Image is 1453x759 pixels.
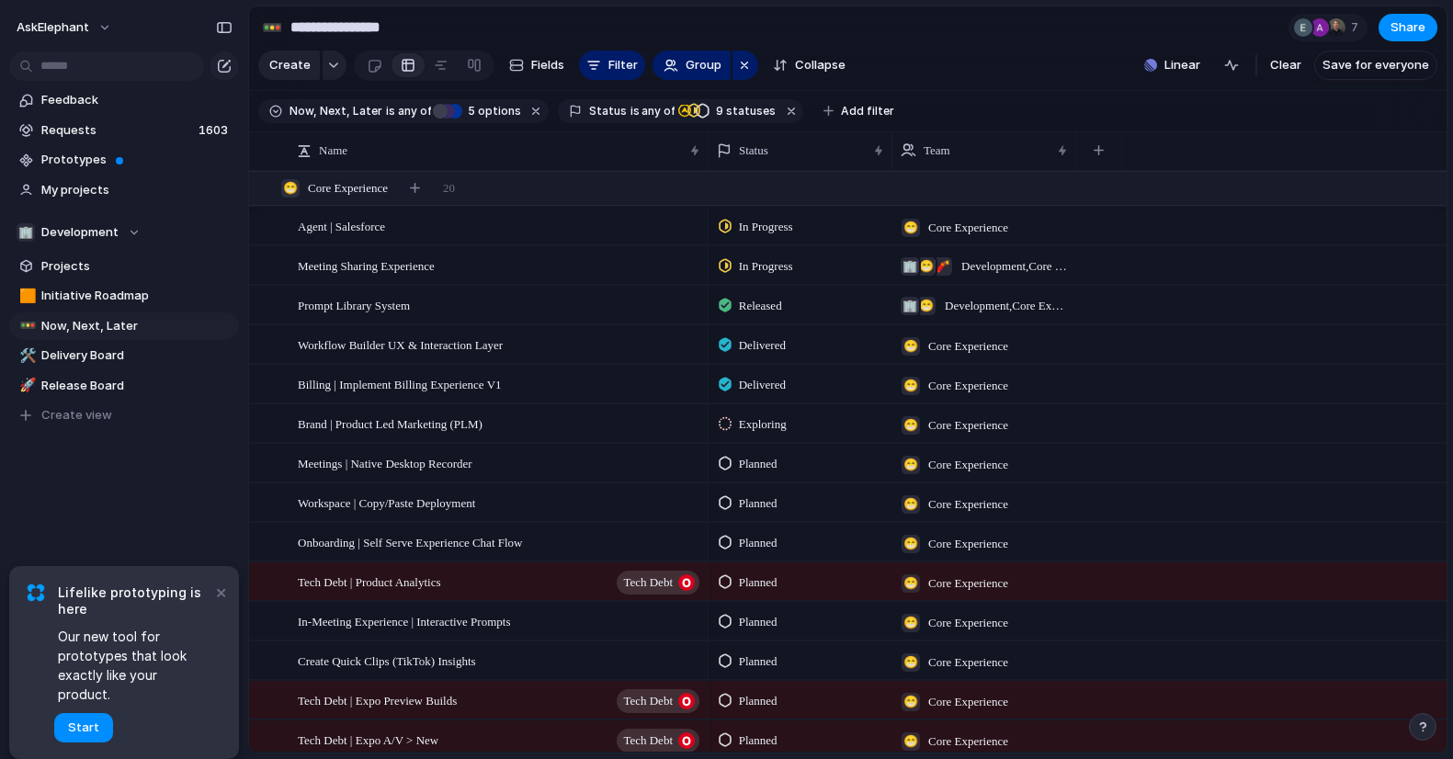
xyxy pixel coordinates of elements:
[902,653,920,672] div: 😁
[41,287,233,305] span: Initiative Roadmap
[199,121,232,140] span: 1603
[298,610,510,631] span: In-Meeting Experience | Interactive Prompts
[795,56,846,74] span: Collapse
[41,151,233,169] span: Prototypes
[627,101,679,121] button: isany of
[9,253,239,280] a: Projects
[462,103,521,119] span: options
[928,416,1008,435] span: Core Experience
[41,121,193,140] span: Requests
[1379,14,1437,41] button: Share
[298,452,472,473] span: Meetings | Native Desktop Recorder
[298,531,523,552] span: Onboarding | Self Serve Experience Chat Flow
[934,257,952,276] div: 🧨
[928,614,1008,632] span: Core Experience
[298,255,435,276] span: Meeting Sharing Experience
[928,456,1008,474] span: Core Experience
[298,215,385,236] span: Agent | Salesforce
[739,376,786,394] span: Delivered
[710,104,726,118] span: 9
[917,297,936,315] div: 😁
[298,689,457,710] span: Tech Debt | Expo Preview Builds
[739,142,768,160] span: Status
[382,101,435,121] button: isany of
[739,455,778,473] span: Planned
[739,573,778,592] span: Planned
[17,287,35,305] button: 🟧
[1164,56,1200,74] span: Linear
[308,179,388,198] span: Core Experience
[917,257,936,276] div: 😁
[739,257,793,276] span: In Progress
[640,103,675,119] span: any of
[961,257,1068,276] span: Development , Core Experience , Vanguard
[54,713,113,742] button: Start
[298,294,410,315] span: Prompt Library System
[928,693,1008,711] span: Core Experience
[945,297,1068,315] span: Development , Core Experience
[9,312,239,340] a: 🚥Now, Next, Later
[298,729,438,750] span: Tech Debt | Expo A/V > New
[68,719,99,737] span: Start
[298,650,476,671] span: Create Quick Clips (TikTok) Insights
[298,373,502,394] span: Billing | Implement Billing Experience V1
[41,91,233,109] span: Feedback
[443,179,455,198] span: 20
[19,315,32,336] div: 🚥
[9,402,239,429] button: Create view
[298,334,503,355] span: Workflow Builder UX & Interaction Layer
[19,375,32,396] div: 🚀
[630,103,640,119] span: is
[17,223,35,242] div: 🏢
[902,337,920,356] div: 😁
[9,176,239,204] a: My projects
[739,731,778,750] span: Planned
[902,732,920,751] div: 😁
[9,342,239,369] div: 🛠️Delivery Board
[902,456,920,474] div: 😁
[58,584,211,617] span: Lifelike prototyping is here
[766,51,853,80] button: Collapse
[653,51,731,80] button: Group
[289,103,382,119] span: Now, Next, Later
[739,415,787,434] span: Exploring
[1270,56,1301,74] span: Clear
[739,692,778,710] span: Planned
[617,571,699,595] button: Tech Debt
[1322,56,1429,74] span: Save for everyone
[1351,18,1364,37] span: 7
[9,219,239,246] button: 🏢Development
[928,495,1008,514] span: Core Experience
[9,117,239,144] a: Requests1603
[298,571,441,592] span: Tech Debt | Product Analytics
[19,286,32,307] div: 🟧
[319,142,347,160] span: Name
[928,377,1008,395] span: Core Experience
[262,15,282,40] div: 🚥
[902,416,920,435] div: 😁
[1263,51,1309,80] button: Clear
[41,257,233,276] span: Projects
[17,18,89,37] span: AskElephant
[739,218,793,236] span: In Progress
[902,614,920,632] div: 😁
[462,104,478,118] span: 5
[901,257,919,276] div: 🏢
[17,317,35,335] button: 🚥
[686,56,721,74] span: Group
[812,98,905,124] button: Add filter
[281,179,300,198] div: 😁
[1391,18,1425,37] span: Share
[1314,51,1437,80] button: Save for everyone
[623,728,673,753] span: Tech Debt
[1137,51,1208,79] button: Linear
[41,181,233,199] span: My projects
[841,103,894,119] span: Add filter
[739,613,778,631] span: Planned
[739,494,778,513] span: Planned
[608,56,638,74] span: Filter
[928,337,1008,356] span: Core Experience
[9,282,239,310] a: 🟧Initiative Roadmap
[9,372,239,400] div: 🚀Release Board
